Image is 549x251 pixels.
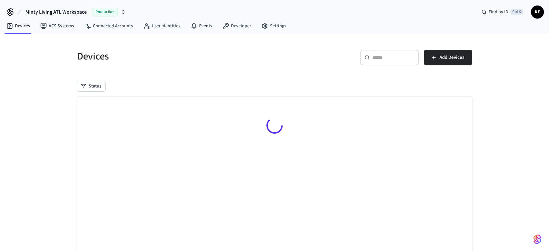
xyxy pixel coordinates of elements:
a: Connected Accounts [79,20,138,32]
span: KF [531,6,543,18]
button: Add Devices [424,50,472,65]
a: ACS Systems [35,20,79,32]
span: Ctrl K [510,9,523,15]
a: Devices [1,20,35,32]
button: Status [77,81,105,91]
a: User Identities [138,20,185,32]
span: Add Devices [440,53,464,62]
span: Find by ID [489,9,508,15]
h5: Devices [77,50,271,63]
div: Find by IDCtrl K [476,6,528,18]
a: Developer [217,20,256,32]
button: KF [531,6,544,19]
a: Settings [256,20,291,32]
span: Minty Living ATL Workspace [25,8,87,16]
a: Events [185,20,217,32]
img: SeamLogoGradient.69752ec5.svg [533,234,541,244]
span: Production [92,8,118,16]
